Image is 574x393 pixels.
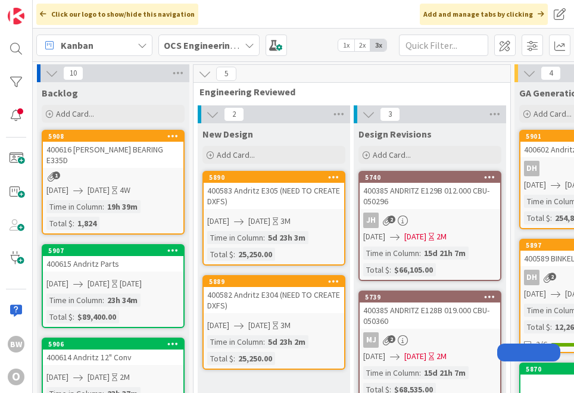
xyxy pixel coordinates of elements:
div: 23h 34m [104,294,141,307]
div: 5907 [48,247,183,255]
div: 400582 Andritz E304 (NEED TO CREATE DXFS) [204,287,344,313]
span: Add Card... [217,149,255,160]
span: : [550,211,552,224]
div: BW [8,336,24,353]
div: JH [360,213,500,228]
div: DH [524,270,539,285]
div: Total $ [363,263,389,276]
span: : [73,217,74,230]
span: [DATE] [248,319,270,332]
span: Add Card... [373,149,411,160]
div: 5906 [43,339,183,350]
div: DH [524,161,539,176]
div: 5d 23h 3m [265,231,308,244]
span: [DATE] [404,350,426,363]
span: [DATE] [524,288,546,300]
img: Visit kanbanzone.com [8,8,24,24]
div: 400385 ANDRITZ E129B 012.000 CBU- 050296 [360,183,500,209]
div: $89,400.00 [74,310,119,323]
span: [DATE] [88,184,110,196]
div: 400583 Andritz E305 (NEED TO CREATE DXFS) [204,183,344,209]
span: [DATE] [363,230,385,243]
div: 5739 [360,292,500,302]
span: : [102,294,104,307]
span: 10 [63,66,83,80]
div: 15d 21h 7m [421,366,469,379]
div: 5906 [48,340,183,348]
div: $66,105.00 [391,263,436,276]
span: [DATE] [248,215,270,227]
div: Click our logo to show/hide this navigation [36,4,198,25]
div: Time in Column [207,231,263,244]
div: Time in Column [46,294,102,307]
div: Total $ [207,248,233,261]
div: 5908 [48,132,183,141]
span: Design Revisions [358,128,432,140]
span: 3 [380,107,400,121]
div: 2M [436,350,447,363]
span: [DATE] [207,319,229,332]
div: 5907 [43,245,183,256]
span: [DATE] [363,350,385,363]
div: 5908 [43,131,183,142]
span: : [263,231,265,244]
span: 4 [541,66,561,80]
div: 5890 [209,173,344,182]
span: 2 [548,273,556,280]
div: 5740400385 ANDRITZ E129B 012.000 CBU- 050296 [360,172,500,209]
span: 1 [52,171,60,179]
span: 2 [224,107,244,121]
div: 5907400615 Andritz Parts [43,245,183,272]
span: New Design [202,128,253,140]
div: 5890 [204,172,344,183]
b: OCS Engineering Department [164,39,291,51]
a: 5740400385 ANDRITZ E129B 012.000 CBU- 050296JH[DATE][DATE]2MTime in Column:15d 21h 7mTotal $:$66,... [358,171,501,281]
span: [DATE] [404,230,426,243]
div: 5740 [365,173,500,182]
div: Time in Column [363,366,419,379]
a: 5907400615 Andritz Parts[DATE][DATE][DATE]Time in Column:23h 34mTotal $:$89,400.00 [42,244,185,328]
span: 2/6 [536,338,547,351]
div: Total $ [46,217,73,230]
span: 2 [388,335,395,343]
div: MJ [363,332,379,348]
span: [DATE] [207,215,229,227]
div: 3M [280,319,291,332]
div: 5890400583 Andritz E305 (NEED TO CREATE DXFS) [204,172,344,209]
div: 25,250.00 [235,248,275,261]
a: 5890400583 Andritz E305 (NEED TO CREATE DXFS)[DATE][DATE]3MTime in Column:5d 23h 3mTotal $:25,250.00 [202,171,345,266]
div: 3M [280,215,291,227]
span: [DATE] [46,277,68,290]
div: 400615 Andritz Parts [43,256,183,272]
div: [DATE] [120,277,142,290]
div: Time in Column [207,335,263,348]
span: [DATE] [46,184,68,196]
span: : [550,320,552,333]
div: 25,250.00 [235,352,275,365]
div: Time in Column [363,247,419,260]
input: Quick Filter... [399,35,488,56]
div: 400616 [PERSON_NAME] BEARING E335D [43,142,183,168]
span: : [419,247,421,260]
span: [DATE] [88,277,110,290]
div: 400385 ANDRITZ E128B 019.000 CBU- 050360 [360,302,500,329]
span: Add Card... [534,108,572,119]
div: 5740 [360,172,500,183]
div: 5908400616 [PERSON_NAME] BEARING E335D [43,131,183,168]
div: 2M [120,371,130,383]
span: 3x [370,39,386,51]
span: Backlog [42,87,78,99]
span: Kanban [61,38,93,52]
span: Engineering Reviewed [199,86,495,98]
div: JH [363,213,379,228]
span: : [389,263,391,276]
div: Total $ [524,320,550,333]
div: 1,824 [74,217,99,230]
div: 2M [436,230,447,243]
span: : [102,200,104,213]
div: 5906400614 Andritz 12" Conv [43,339,183,365]
div: Time in Column [46,200,102,213]
div: 19h 39m [104,200,141,213]
div: 5889 [209,277,344,286]
span: : [263,335,265,348]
